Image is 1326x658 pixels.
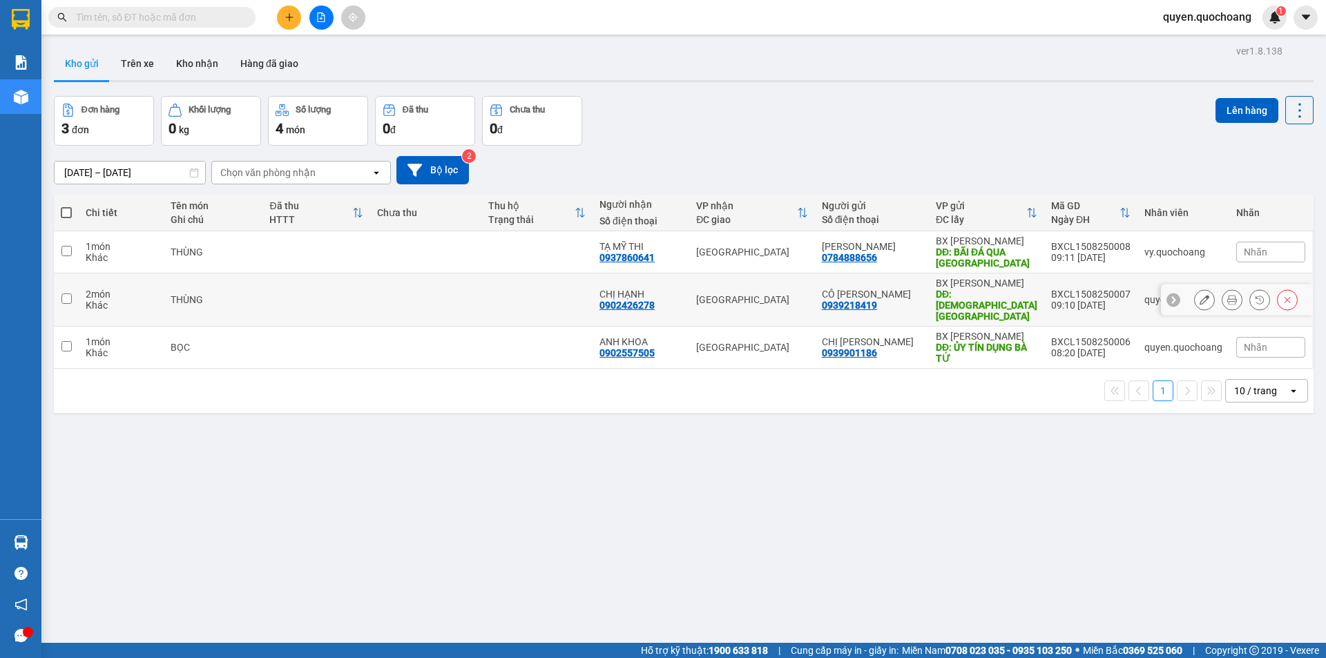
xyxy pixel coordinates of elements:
div: BX [PERSON_NAME] [936,235,1037,246]
div: BXCL1508250007 [1051,289,1131,300]
div: Thu hộ [488,200,575,211]
div: Nhân viên [1144,207,1222,218]
div: BX [PERSON_NAME] [936,331,1037,342]
div: 2 món [86,289,157,300]
img: logo-vxr [12,9,30,30]
span: 4 [276,120,283,137]
div: BX [PERSON_NAME] [936,278,1037,289]
th: Toggle SortBy [481,195,593,231]
div: Khác [86,300,157,311]
span: đơn [72,124,89,135]
svg: open [1288,385,1299,396]
span: caret-down [1300,11,1312,23]
div: Chọn văn phòng nhận [220,166,316,180]
span: 0 [490,120,497,137]
button: Lên hàng [1215,98,1278,123]
div: 0784888656 [822,252,877,263]
span: đ [497,124,503,135]
div: THÙNG [171,246,256,258]
div: Khác [86,347,157,358]
span: notification [15,598,28,611]
div: VP gửi [936,200,1026,211]
img: icon-new-feature [1269,11,1281,23]
span: Miền Bắc [1083,643,1182,658]
div: 0939218419 [822,300,877,311]
div: 0939901186 [822,347,877,358]
div: vy.quochoang [1144,246,1222,258]
button: plus [277,6,301,30]
button: 1 [1153,380,1173,401]
div: ĐC lấy [936,214,1026,225]
div: Chưa thu [510,105,545,115]
span: 0 [383,120,390,137]
img: warehouse-icon [14,535,28,550]
img: solution-icon [14,55,28,70]
span: search [57,12,67,22]
div: ver 1.8.138 [1236,43,1282,59]
span: Cung cấp máy in - giấy in: [791,643,899,658]
div: BXCL1508250008 [1051,241,1131,252]
button: Khối lượng0kg [161,96,261,146]
div: Khác [86,252,157,263]
span: kg [179,124,189,135]
div: Số điện thoại [599,215,682,226]
th: Toggle SortBy [262,195,369,231]
button: Chưa thu0đ [482,96,582,146]
div: [GEOGRAPHIC_DATA] [696,342,808,353]
img: warehouse-icon [14,90,28,104]
th: Toggle SortBy [1044,195,1137,231]
th: Toggle SortBy [689,195,815,231]
span: 1 [1278,6,1283,16]
div: VP nhận [696,200,797,211]
div: Nhãn [1236,207,1305,218]
div: DĐ: BÃI ĐÁ QUA CẦU TÂN TRƯỜNG [936,246,1037,269]
sup: 1 [1276,6,1286,16]
div: Số lượng [296,105,331,115]
div: quyen.quochoang [1144,294,1222,305]
span: Nhãn [1244,342,1267,353]
div: 09:11 [DATE] [1051,252,1131,263]
div: Chi tiết [86,207,157,218]
div: Khối lượng [189,105,231,115]
div: THÙNG [171,294,256,305]
span: Nhãn [1244,246,1267,258]
button: Đã thu0đ [375,96,475,146]
span: món [286,124,305,135]
div: TẠ MỸ THI [599,241,682,252]
span: đ [390,124,396,135]
button: Đơn hàng3đơn [54,96,154,146]
span: plus [285,12,294,22]
div: Sửa đơn hàng [1194,289,1215,310]
span: 0 [169,120,176,137]
div: Ghi chú [171,214,256,225]
svg: open [371,167,382,178]
span: ⚪️ [1075,648,1079,653]
span: Hỗ trợ kỹ thuật: [641,643,768,658]
div: Mã GD [1051,200,1120,211]
button: Trên xe [110,47,165,80]
span: 3 [61,120,69,137]
div: DĐ: ỦY TÍN DỤNG BÀ TỨ [936,342,1037,364]
div: Tên món [171,200,256,211]
input: Select a date range. [55,162,205,184]
button: Kho nhận [165,47,229,80]
span: | [778,643,780,658]
div: [GEOGRAPHIC_DATA] [696,294,808,305]
div: BXCL1508250006 [1051,336,1131,347]
div: CHỊ TRANG [822,336,922,347]
span: Miền Nam [902,643,1072,658]
div: DĐ: CHÙA HƯNG THIỀN [936,289,1037,322]
div: Số điện thoại [822,214,922,225]
strong: 0369 525 060 [1123,645,1182,656]
div: 08:20 [DATE] [1051,347,1131,358]
div: Người gửi [822,200,922,211]
div: 1 món [86,241,157,252]
div: 0902426278 [599,300,655,311]
div: CHỊ HẠNH [599,289,682,300]
button: caret-down [1294,6,1318,30]
div: 0937860641 [599,252,655,263]
span: question-circle [15,567,28,580]
div: Đơn hàng [81,105,119,115]
span: copyright [1249,646,1259,655]
input: Tìm tên, số ĐT hoặc mã đơn [76,10,239,25]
